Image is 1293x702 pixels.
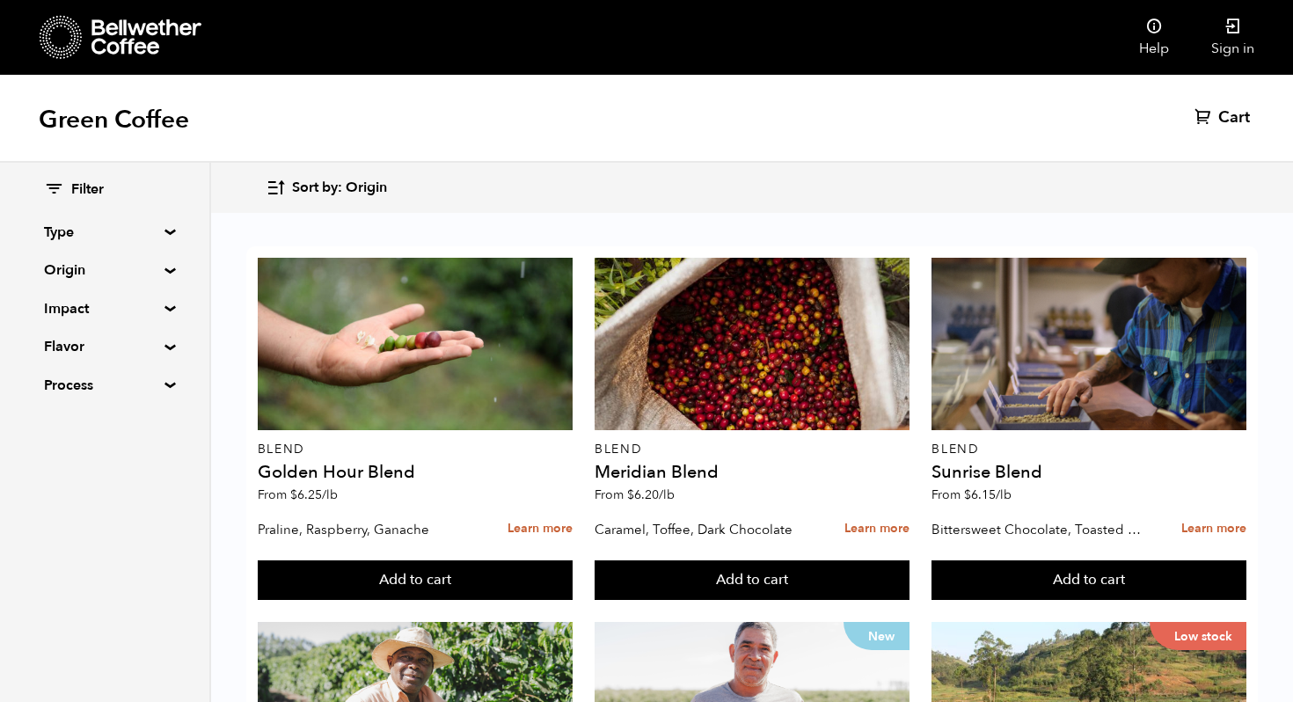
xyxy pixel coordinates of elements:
[1181,510,1246,548] a: Learn more
[1218,107,1250,128] span: Cart
[595,486,675,503] span: From
[964,486,971,503] span: $
[508,510,573,548] a: Learn more
[258,560,573,601] button: Add to cart
[1150,622,1246,650] p: Low stock
[44,375,165,396] summary: Process
[931,486,1012,503] span: From
[595,464,909,481] h4: Meridian Blend
[1194,107,1254,128] a: Cart
[266,167,387,208] button: Sort by: Origin
[627,486,675,503] bdi: 6.20
[595,560,909,601] button: Add to cart
[844,510,909,548] a: Learn more
[844,622,909,650] p: New
[71,180,104,200] span: Filter
[595,443,909,456] p: Blend
[292,179,387,198] span: Sort by: Origin
[258,443,573,456] p: Blend
[44,222,165,243] summary: Type
[290,486,297,503] span: $
[258,464,573,481] h4: Golden Hour Blend
[964,486,1012,503] bdi: 6.15
[258,486,338,503] span: From
[931,443,1246,456] p: Blend
[996,486,1012,503] span: /lb
[39,104,189,135] h1: Green Coffee
[931,560,1246,601] button: Add to cart
[659,486,675,503] span: /lb
[595,516,809,543] p: Caramel, Toffee, Dark Chocolate
[44,260,165,281] summary: Origin
[322,486,338,503] span: /lb
[931,516,1146,543] p: Bittersweet Chocolate, Toasted Marshmallow, Candied Orange, Praline
[627,486,634,503] span: $
[931,464,1246,481] h4: Sunrise Blend
[44,298,165,319] summary: Impact
[44,336,165,357] summary: Flavor
[290,486,338,503] bdi: 6.25
[258,516,472,543] p: Praline, Raspberry, Ganache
